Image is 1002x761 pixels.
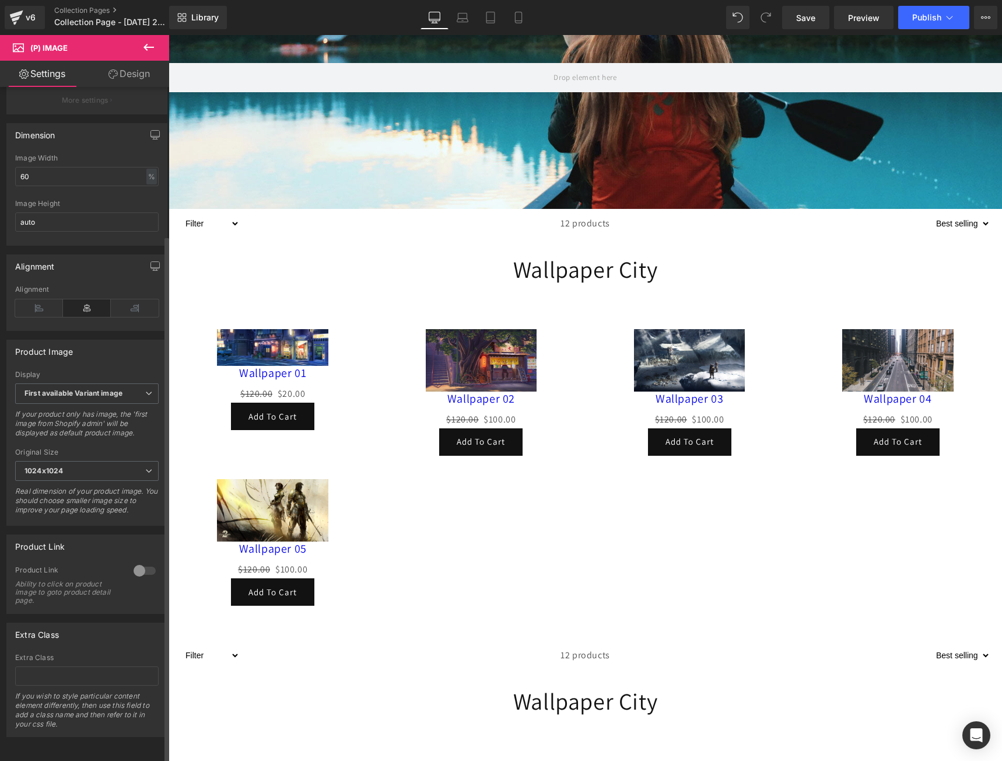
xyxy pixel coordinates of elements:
button: Add To Cart [479,393,563,421]
a: New Library [169,6,227,29]
button: More [974,6,997,29]
span: Publish [912,13,941,22]
span: $120.00 [278,378,310,390]
input: auto [15,167,159,186]
span: $100.00 [732,376,764,393]
span: 12 products [392,606,442,635]
a: Wallpaper 04 [695,357,763,371]
div: v6 [23,10,38,25]
button: Add To Cart [62,543,146,571]
a: Tablet [477,6,504,29]
div: Real dimension of your product image. You should choose smaller image size to improve your page l... [15,487,159,522]
span: $20.00 [109,351,137,368]
span: $100.00 [107,526,139,543]
div: If you wish to style particular content element differently, then use this field to add a class n... [15,692,159,736]
div: Product Image [15,340,73,357]
a: Wallpaper 03 [487,357,555,371]
a: Wallpaper 01 [71,331,138,345]
button: Add To Cart [688,393,771,421]
a: v6 [5,6,45,29]
div: Original Size [15,448,159,456]
div: If your product only has image, the 'first image from Shopify admin' will be displayed as default... [15,410,159,445]
div: Image Height [15,200,159,208]
a: Mobile [504,6,532,29]
span: $120.00 [69,528,101,540]
span: $120.00 [695,378,727,390]
div: Product Link [15,565,122,578]
span: Preview [848,12,880,24]
img: Wallpaper 01 [48,294,159,331]
p: More settings [62,95,108,106]
div: Display [15,371,159,379]
button: Add To Cart [271,393,354,421]
div: Alignment [15,285,159,294]
button: Add To Cart [62,368,146,395]
img: Wallpaper 05 [48,444,159,507]
b: First available Variant image [24,389,122,397]
span: $120.00 [486,378,518,390]
a: Desktop [421,6,449,29]
img: Wallpaper 03 [465,294,576,357]
button: Undo [726,6,749,29]
b: 1024x1024 [24,466,63,475]
input: auto [15,212,159,232]
div: Extra Class [15,654,159,662]
span: (P) Image [30,43,68,53]
span: Collection Page - [DATE] 20:20:31 [54,18,166,27]
span: $100.00 [523,376,555,393]
span: 12 products [392,174,442,203]
div: Open Intercom Messenger [962,721,990,749]
div: Extra Class [15,623,59,640]
div: Ability to click on product image to goto product detail page. [15,580,120,605]
a: Laptop [449,6,477,29]
span: $100.00 [315,376,347,393]
img: Wallpaper 02 [257,294,368,357]
a: Preview [834,6,894,29]
span: $120.00 [72,352,104,365]
button: More settings [7,86,167,114]
a: Wallpaper 05 [71,507,138,521]
span: Library [191,12,219,23]
div: Dimension [15,124,55,140]
button: Redo [754,6,777,29]
a: Collection Pages [54,6,188,15]
a: Design [87,61,171,87]
div: Alignment [15,255,55,271]
span: Save [796,12,815,24]
div: Image Width [15,154,159,162]
a: Wallpaper 02 [279,357,346,371]
img: Wallpaper 04 [674,294,784,357]
div: Product Link [15,535,65,551]
div: % [146,169,157,184]
button: Publish [898,6,969,29]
